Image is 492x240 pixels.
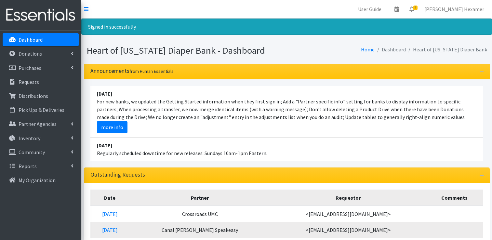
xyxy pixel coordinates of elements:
[19,107,64,113] p: Pick Ups & Deliveries
[3,61,79,74] a: Purchases
[3,4,79,26] img: HumanEssentials
[3,132,79,145] a: Inventory
[19,79,39,85] p: Requests
[102,227,118,233] a: [DATE]
[270,222,426,238] td: <[EMAIL_ADDRESS][DOMAIN_NAME]>
[19,163,37,169] p: Reports
[129,206,270,222] td: Crossroads UMC
[419,3,489,16] a: [PERSON_NAME] Hexamer
[3,103,79,116] a: Pick Ups & Deliveries
[3,146,79,159] a: Community
[19,50,42,57] p: Donations
[90,138,483,161] li: Regularly scheduled downtime for new releases: Sundays 10am-1pm Eastern.
[129,68,174,74] small: from Human Essentials
[270,206,426,222] td: <[EMAIL_ADDRESS][DOMAIN_NAME]>
[3,89,79,102] a: Distributions
[406,45,487,54] li: Heart of [US_STATE] Diaper Bank
[19,65,41,71] p: Purchases
[3,160,79,173] a: Reports
[3,75,79,88] a: Requests
[19,135,40,141] p: Inventory
[90,190,129,206] th: Date
[102,211,118,217] a: [DATE]
[3,117,79,130] a: Partner Agencies
[19,121,57,127] p: Partner Agencies
[404,3,419,16] a: 2
[90,171,145,178] h3: Outstanding Requests
[375,45,406,54] li: Dashboard
[426,190,483,206] th: Comments
[129,190,270,206] th: Partner
[97,90,112,97] strong: [DATE]
[97,121,127,133] a: more info
[361,46,375,53] a: Home
[19,149,45,155] p: Community
[3,47,79,60] a: Donations
[90,86,483,138] li: For new banks, we updated the Getting Started information when they first sign in; Add a "Partner...
[81,19,492,35] div: Signed in successfully.
[19,93,48,99] p: Distributions
[86,45,285,56] h1: Heart of [US_STATE] Diaper Bank - Dashboard
[97,142,112,149] strong: [DATE]
[129,222,270,238] td: Canal [PERSON_NAME] Speakeasy
[353,3,387,16] a: User Guide
[270,190,426,206] th: Requestor
[3,33,79,46] a: Dashboard
[19,36,43,43] p: Dashboard
[413,6,418,10] span: 2
[19,177,56,183] p: My Organization
[90,68,174,74] h3: Announcements
[3,174,79,187] a: My Organization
